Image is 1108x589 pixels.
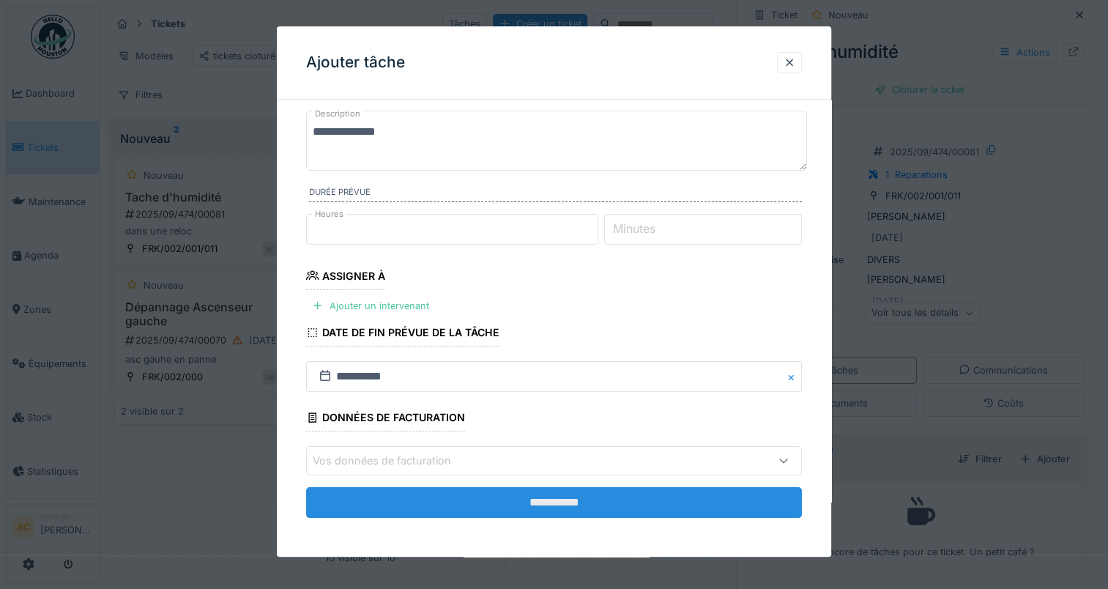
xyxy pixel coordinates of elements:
[306,322,499,347] div: Date de fin prévue de la tâche
[306,296,435,316] div: Ajouter un intervenant
[786,361,802,392] button: Close
[306,407,465,431] div: Données de facturation
[312,208,346,221] label: Heures
[306,53,405,72] h3: Ajouter tâche
[312,105,363,123] label: Description
[309,186,802,202] label: Durée prévue
[306,265,385,290] div: Assigner à
[313,453,472,469] div: Vos données de facturation
[610,220,658,237] label: Minutes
